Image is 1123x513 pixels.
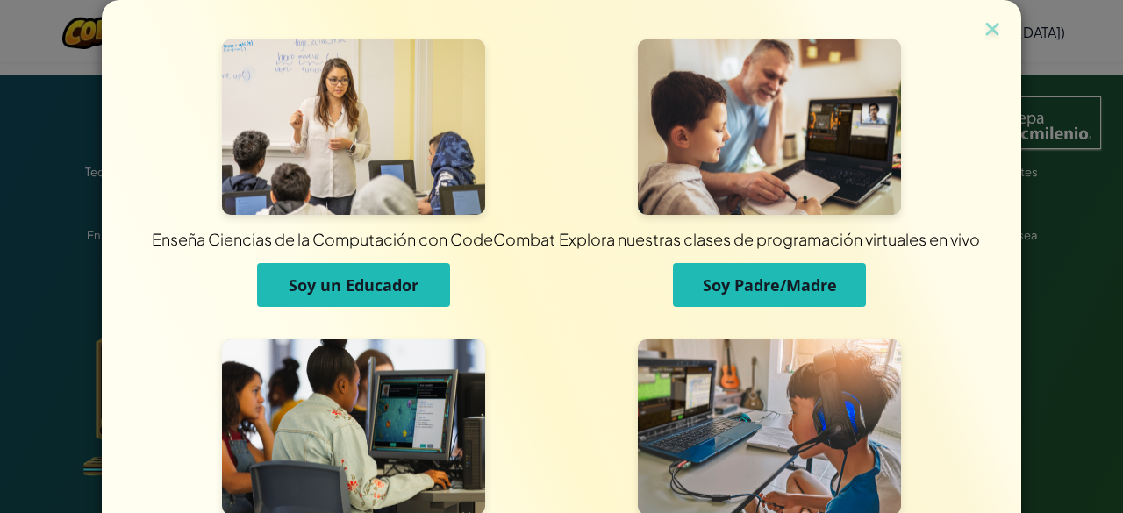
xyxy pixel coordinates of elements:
[981,18,1004,44] img: close icon
[222,39,485,215] img: Para Docentes
[703,274,837,296] span: Soy Padre/Madre
[289,274,418,296] span: Soy un Educador
[257,263,450,307] button: Soy un Educador
[673,263,866,307] button: Soy Padre/Madre
[638,39,901,215] img: Para Padres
